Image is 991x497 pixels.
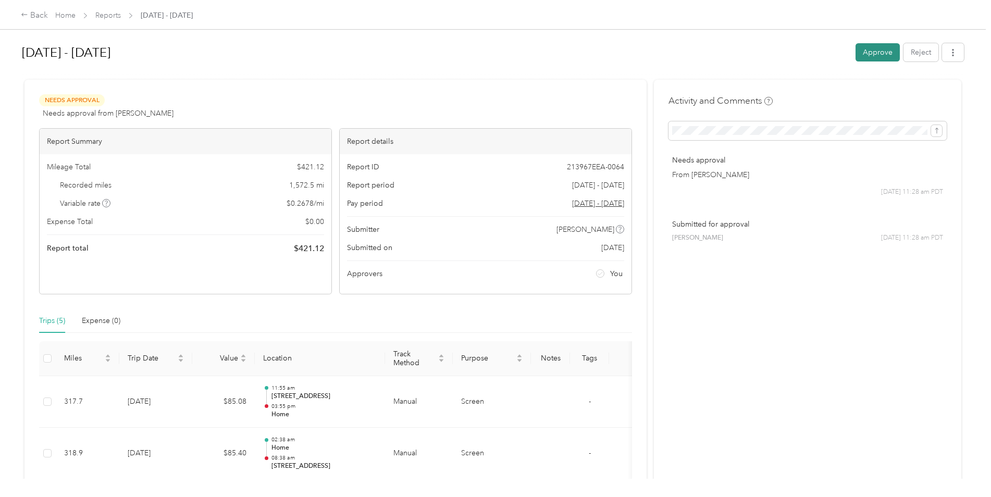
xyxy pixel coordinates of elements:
span: [DATE] - [DATE] [141,10,193,21]
p: Needs approval [672,155,943,166]
p: Submitted for approval [672,219,943,230]
span: Mileage Total [47,161,91,172]
span: You [610,268,623,279]
div: Report details [340,129,631,154]
span: [PERSON_NAME] [556,224,614,235]
span: Report total [47,243,89,254]
td: [DATE] [119,376,192,428]
p: 02:38 am [271,436,377,443]
th: Trip Date [119,341,192,376]
button: Reject [903,43,938,61]
span: Report ID [347,161,379,172]
div: Back [21,9,48,22]
span: caret-up [516,353,523,359]
span: Variable rate [60,198,111,209]
span: caret-down [105,357,111,364]
th: Miles [56,341,119,376]
td: Screen [453,428,531,480]
span: [DATE] 11:28 am PDT [881,233,943,243]
a: Home [55,11,76,20]
td: Manual [385,376,453,428]
span: caret-up [240,353,246,359]
div: Trips (5) [39,315,65,327]
span: $ 421.12 [297,161,324,172]
th: Tags [570,341,609,376]
span: Submitter [347,224,379,235]
span: $ 421.12 [294,242,324,255]
span: Go to pay period [572,198,624,209]
span: caret-up [178,353,184,359]
button: Approve [856,43,900,61]
td: $85.08 [192,376,255,428]
span: - [589,449,591,457]
p: 03:55 pm [271,403,377,410]
td: 318.9 [56,428,119,480]
td: Manual [385,428,453,480]
span: caret-down [178,357,184,364]
span: Needs approval from [PERSON_NAME] [43,108,174,119]
span: Approvers [347,268,382,279]
span: Expense Total [47,216,93,227]
a: Reports [95,11,121,20]
span: Needs Approval [39,94,105,106]
p: 08:38 am [271,454,377,462]
span: Pay period [347,198,383,209]
span: [PERSON_NAME] [672,233,723,243]
td: Screen [453,376,531,428]
span: 213967EEA-0064 [567,161,624,172]
h4: Activity and Comments [668,94,773,107]
iframe: Everlance-gr Chat Button Frame [933,439,991,497]
span: Recorded miles [60,180,112,191]
span: Miles [64,354,103,363]
p: Home [271,410,377,419]
p: [STREET_ADDRESS] [271,462,377,471]
span: $ 0.00 [305,216,324,227]
th: Value [192,341,255,376]
th: Track Method [385,341,453,376]
p: From [PERSON_NAME] [672,169,943,180]
p: Home [271,443,377,453]
h1: Sep 1 - 30, 2025 [22,40,848,65]
span: caret-up [105,353,111,359]
span: Track Method [393,350,436,367]
span: Trip Date [128,354,176,363]
span: [DATE] 11:28 am PDT [881,188,943,197]
th: Location [255,341,385,376]
p: [STREET_ADDRESS] [271,392,377,401]
span: Submitted on [347,242,392,253]
td: $85.40 [192,428,255,480]
div: Report Summary [40,129,331,154]
span: Value [201,354,238,363]
span: $ 0.2678 / mi [287,198,324,209]
td: [DATE] [119,428,192,480]
th: Purpose [453,341,531,376]
span: - [589,397,591,406]
span: 1,572.5 mi [289,180,324,191]
span: caret-down [438,357,444,364]
span: caret-down [516,357,523,364]
span: [DATE] [601,242,624,253]
span: Report period [347,180,394,191]
span: [DATE] - [DATE] [572,180,624,191]
span: Purpose [461,354,514,363]
span: caret-up [438,353,444,359]
td: 317.7 [56,376,119,428]
span: caret-down [240,357,246,364]
p: 11:55 am [271,384,377,392]
th: Notes [531,341,570,376]
div: Expense (0) [82,315,120,327]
